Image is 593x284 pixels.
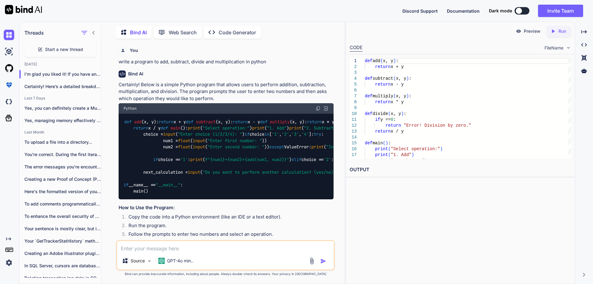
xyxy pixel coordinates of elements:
span: x, y [218,119,228,125]
p: write a program to add, subtract, divide and multiplication in python [119,58,334,66]
div: CODE [350,44,363,52]
div: 17 [350,152,357,158]
span: return [159,119,174,125]
span: ( [388,146,390,151]
span: ) [406,94,409,99]
div: 9 [350,105,357,111]
span: ( [393,76,396,81]
p: To enhance the overall security of your... [24,213,101,219]
span: '1' [272,132,279,137]
span: ( [380,58,383,63]
li: Run the program. [124,222,334,231]
span: input [193,138,205,143]
span: x, y [292,119,302,125]
span: def [124,119,132,125]
img: chat [4,30,14,40]
span: '4' [301,132,309,137]
div: 12 [350,123,357,129]
div: 16 [350,146,357,152]
span: x, y [391,111,401,116]
span: ( [393,94,396,99]
span: float [178,144,190,150]
span: : [404,111,406,116]
p: Your sentence is mostly clear, but it... [24,226,101,232]
div: 18 [350,158,357,164]
span: FileName [545,45,563,51]
span: print [375,152,388,157]
span: y == [380,117,391,122]
span: return [385,123,401,128]
span: x / y [391,129,404,134]
img: GPT-4o mini [158,258,165,264]
span: subtract [372,76,393,81]
span: add [372,58,380,63]
span: "Enter second number: " [208,144,264,150]
li: Copy the code into a Python environment (like an IDE or a text editor). [124,214,334,222]
span: divide [372,111,388,116]
span: try [314,132,321,137]
span: if [375,117,380,122]
span: def [365,94,372,99]
span: "2. Subtract" [391,158,424,163]
span: def [365,58,372,63]
h3: How to Use the Program: [119,204,334,211]
button: Documentation [447,8,480,14]
h2: OUTPUT [346,163,575,177]
span: : [393,117,396,122]
div: 6 [350,87,357,93]
span: "__main__" [156,182,180,188]
span: main [372,141,383,146]
h6: Bind AI [128,71,143,77]
span: print [188,125,200,131]
span: ) [440,146,442,151]
span: '2' [282,132,289,137]
h1: Threads [24,29,44,36]
p: To add comments programmatically in Google Docs... [24,201,101,207]
p: Certainly! Here’s a detailed breakdown of what... [24,83,101,90]
button: Discord Support [402,8,438,14]
p: Preview [524,28,540,34]
img: Pick Models [147,258,152,264]
span: Dark mode [489,8,512,14]
span: : [396,58,398,63]
span: print [375,158,388,163]
span: x, y [396,76,406,81]
img: githubLight [4,63,14,74]
img: Bind AI [5,5,42,14]
span: "Invalid input! Please enter numeric values." [326,144,437,150]
span: print [375,146,388,151]
span: in [264,132,269,137]
span: if [245,132,250,137]
span: x * y [391,100,404,104]
span: ( [383,141,385,146]
span: "2. Subtract" [304,125,336,131]
div: 3 [350,70,357,76]
span: "Error! Division by zero." [404,123,471,128]
span: "Do you want to perform another calculation? (yes/no): " [203,169,341,175]
span: add [134,119,141,125]
p: Creating a new Proof of Concept (POC)... [24,176,101,182]
div: 4 [350,76,357,82]
div: 7 [350,93,357,99]
img: preview [516,28,521,34]
p: Your `GetTrackerStatHistory` method is functional, but there... [24,238,101,244]
button: Invite Team [538,5,583,17]
span: "1. Add" [391,152,411,157]
div: 8 [350,99,357,105]
img: premium [4,80,14,90]
span: ) [401,111,403,116]
p: Bind can provide inaccurate information, including about people. Always double-check its answers.... [116,272,335,276]
span: {add(num1, num2)} [245,157,287,162]
div: 2 [350,64,357,70]
span: print [311,144,324,150]
span: "Enter choice (1/2/3/4): " [178,132,242,137]
span: return [307,119,322,125]
span: def [260,119,267,125]
span: multiply [270,119,290,125]
span: if [153,157,158,162]
li: Follow the prompts to enter two numbers and select an operation. [124,231,334,239]
p: Creating an Adobe Illustrator plugin using ExtendScript... [24,250,101,256]
span: x + y [391,64,404,69]
span: '1' [180,157,188,162]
